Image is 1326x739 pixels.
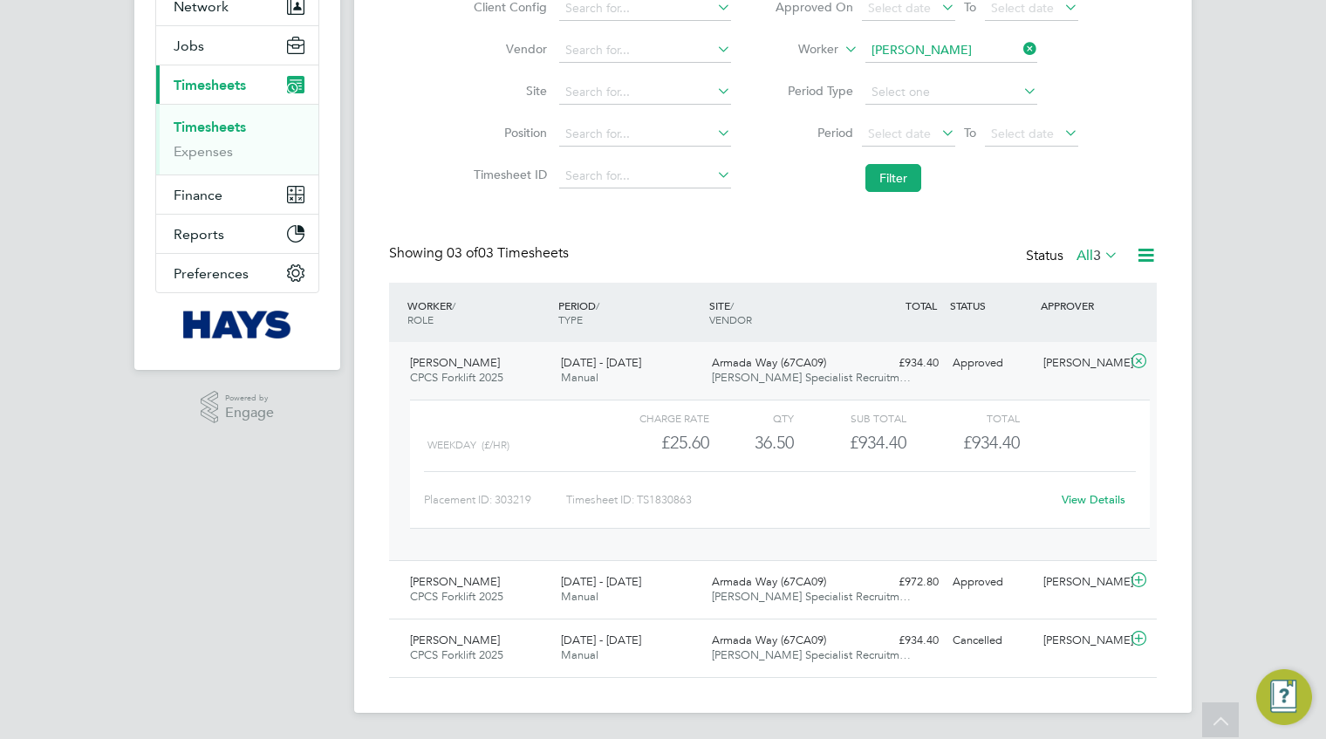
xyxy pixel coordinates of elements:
[775,125,853,140] label: Period
[559,164,731,188] input: Search for...
[225,406,274,421] span: Engage
[946,626,1036,655] div: Cancelled
[403,290,554,335] div: WORKER
[452,298,455,312] span: /
[865,80,1037,105] input: Select one
[906,407,1019,428] div: Total
[868,126,931,141] span: Select date
[410,647,503,662] span: CPCS Forklift 2025
[855,626,946,655] div: £934.40
[410,574,500,589] span: [PERSON_NAME]
[865,38,1037,63] input: Search for...
[561,589,598,604] span: Manual
[174,226,224,243] span: Reports
[712,647,911,662] span: [PERSON_NAME] Specialist Recruitm…
[155,311,319,339] a: Go to home page
[712,633,826,647] span: Armada Way (67CA09)
[1093,247,1101,264] span: 3
[554,290,705,335] div: PERIOD
[174,77,246,93] span: Timesheets
[201,391,275,424] a: Powered byEngage
[174,143,233,160] a: Expenses
[156,175,318,214] button: Finance
[407,312,434,326] span: ROLE
[561,370,598,385] span: Manual
[156,26,318,65] button: Jobs
[174,119,246,135] a: Timesheets
[709,428,794,457] div: 36.50
[946,568,1036,597] div: Approved
[447,244,569,262] span: 03 Timesheets
[410,633,500,647] span: [PERSON_NAME]
[561,574,641,589] span: [DATE] - [DATE]
[410,355,500,370] span: [PERSON_NAME]
[775,83,853,99] label: Period Type
[855,568,946,597] div: £972.80
[1036,290,1127,321] div: APPROVER
[156,65,318,104] button: Timesheets
[760,41,838,58] label: Worker
[906,298,937,312] span: TOTAL
[991,126,1054,141] span: Select date
[963,432,1020,453] span: £934.40
[156,215,318,253] button: Reports
[174,187,222,203] span: Finance
[410,589,503,604] span: CPCS Forklift 2025
[712,355,826,370] span: Armada Way (67CA09)
[174,38,204,54] span: Jobs
[561,355,641,370] span: [DATE] - [DATE]
[712,589,911,604] span: [PERSON_NAME] Specialist Recruitm…
[597,428,709,457] div: £25.60
[225,391,274,406] span: Powered by
[946,290,1036,321] div: STATUS
[709,407,794,428] div: QTY
[468,125,547,140] label: Position
[1036,349,1127,378] div: [PERSON_NAME]
[183,311,292,339] img: hays-logo-retina.png
[597,407,709,428] div: Charge rate
[959,121,981,144] span: To
[447,244,478,262] span: 03 of
[156,104,318,174] div: Timesheets
[559,80,731,105] input: Search for...
[1077,247,1118,264] label: All
[468,167,547,182] label: Timesheet ID
[559,122,731,147] input: Search for...
[424,486,566,514] div: Placement ID: 303219
[709,312,752,326] span: VENDOR
[558,312,583,326] span: TYPE
[730,298,734,312] span: /
[1036,626,1127,655] div: [PERSON_NAME]
[410,370,503,385] span: CPCS Forklift 2025
[596,298,599,312] span: /
[712,574,826,589] span: Armada Way (67CA09)
[156,254,318,292] button: Preferences
[389,244,572,263] div: Showing
[794,428,906,457] div: £934.40
[1256,669,1312,725] button: Engage Resource Center
[566,486,1050,514] div: Timesheet ID: TS1830863
[174,265,249,282] span: Preferences
[705,290,856,335] div: SITE
[855,349,946,378] div: £934.40
[468,83,547,99] label: Site
[561,633,641,647] span: [DATE] - [DATE]
[559,38,731,63] input: Search for...
[1026,244,1122,269] div: Status
[561,647,598,662] span: Manual
[865,164,921,192] button: Filter
[712,370,911,385] span: [PERSON_NAME] Specialist Recruitm…
[468,41,547,57] label: Vendor
[1062,492,1125,507] a: View Details
[794,407,906,428] div: Sub Total
[946,349,1036,378] div: Approved
[1036,568,1127,597] div: [PERSON_NAME]
[427,439,509,451] span: Weekday (£/HR)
